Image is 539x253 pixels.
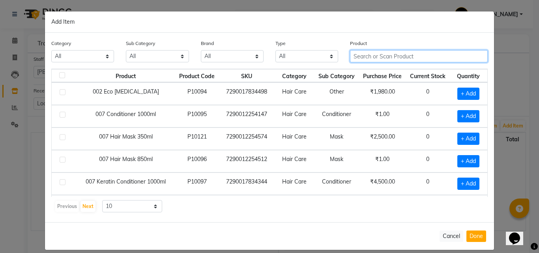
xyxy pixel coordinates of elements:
[219,82,275,105] td: 7290017834498
[219,105,275,127] td: 7290012254147
[175,172,219,195] td: P10097
[314,150,359,172] td: Mask
[440,231,463,242] button: Cancel
[314,127,359,150] td: Mask
[457,110,479,122] span: + Add
[466,231,486,242] button: Done
[275,82,314,105] td: Hair Care
[275,127,314,150] td: Hair Care
[350,50,488,62] input: Search or Scan Product
[77,150,175,172] td: 007 Hair Mask 850ml
[457,133,479,145] span: + Add
[275,172,314,195] td: Hair Care
[449,69,487,82] th: Quantity
[359,195,406,217] td: ₹1,710.00
[314,195,359,217] td: Oil
[314,105,359,127] td: Conditioner
[359,150,406,172] td: ₹1.00
[219,172,275,195] td: 7290017834344
[406,150,449,172] td: 0
[406,69,449,82] th: Current Stock
[275,40,286,47] label: Type
[275,105,314,127] td: Hair Care
[175,127,219,150] td: P10121
[314,82,359,105] td: Other
[126,40,155,47] label: Sub Category
[406,127,449,150] td: 0
[51,40,71,47] label: Category
[275,69,314,82] th: Category
[80,201,95,212] button: Next
[359,82,406,105] td: ₹1,980.00
[219,150,275,172] td: 7290012254512
[219,195,275,217] td: 7290014197756
[201,40,214,47] label: Brand
[457,88,479,100] span: + Add
[275,195,314,217] td: Hair Care
[175,69,219,82] th: Product Code
[359,172,406,195] td: ₹4,500.00
[219,127,275,150] td: 7290012254574
[175,82,219,105] td: P10094
[77,195,175,217] td: 007 Keratine Oil 30ml
[77,127,175,150] td: 007 Hair Mask 350ml
[406,172,449,195] td: 0
[77,172,175,195] td: 007 Keratin Conditioner 1000ml
[45,11,494,33] div: Add Item
[506,221,531,245] iframe: chat widget
[457,178,479,190] span: + Add
[359,105,406,127] td: ₹1.00
[175,105,219,127] td: P10095
[175,150,219,172] td: P10096
[275,150,314,172] td: Hair Care
[406,195,449,217] td: 0
[175,195,219,217] td: P10126
[77,69,175,82] th: Product
[406,105,449,127] td: 0
[314,69,359,82] th: Sub Category
[314,172,359,195] td: Conditioner
[77,82,175,105] td: 002 Eco [MEDICAL_DATA]
[406,82,449,105] td: 0
[77,105,175,127] td: 007 Conditioner 1000ml
[350,40,367,47] label: Product
[457,155,479,167] span: + Add
[363,73,402,80] span: Purchase Price
[359,127,406,150] td: ₹2,500.00
[219,69,275,82] th: SKU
